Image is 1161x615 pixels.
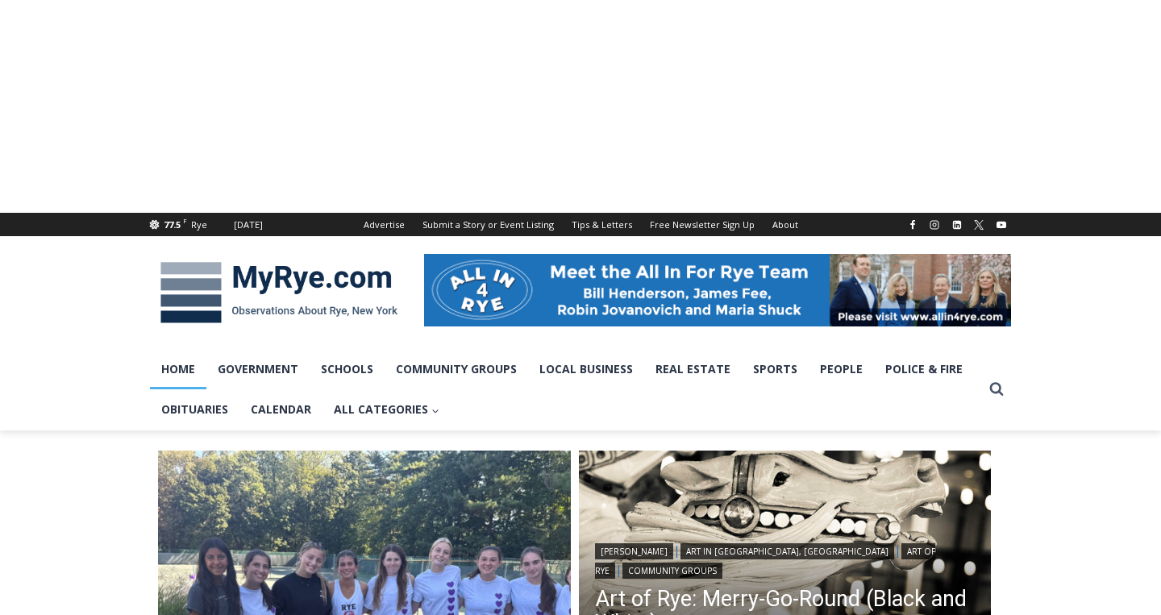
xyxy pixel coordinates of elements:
a: About [764,213,807,236]
a: Sports [742,349,809,389]
span: 77.5 [164,218,181,231]
span: All Categories [334,401,439,418]
a: Submit a Story or Event Listing [414,213,563,236]
a: Police & Fire [874,349,974,389]
a: Calendar [239,389,322,430]
a: Free Newsletter Sign Up [641,213,764,236]
a: YouTube [992,215,1011,235]
img: All in for Rye [424,254,1011,326]
a: Art in [GEOGRAPHIC_DATA], [GEOGRAPHIC_DATA] [680,543,894,559]
a: Community Groups [622,563,722,579]
a: Government [206,349,310,389]
div: | | | [595,540,976,579]
a: Real Estate [644,349,742,389]
div: Rye [191,218,207,232]
a: X [969,215,988,235]
span: F [183,216,187,225]
a: Schools [310,349,385,389]
a: Local Business [528,349,644,389]
a: All Categories [322,389,451,430]
a: Instagram [925,215,944,235]
a: Advertise [355,213,414,236]
img: MyRye.com [150,251,408,335]
a: Linkedin [947,215,967,235]
a: [PERSON_NAME] [595,543,673,559]
a: Tips & Letters [563,213,641,236]
div: [DATE] [234,218,263,232]
a: People [809,349,874,389]
button: View Search Form [982,375,1011,404]
nav: Secondary Navigation [355,213,807,236]
a: Home [150,349,206,389]
a: Facebook [903,215,922,235]
a: Community Groups [385,349,528,389]
a: Obituaries [150,389,239,430]
a: Art of Rye [595,543,935,579]
nav: Primary Navigation [150,349,982,430]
